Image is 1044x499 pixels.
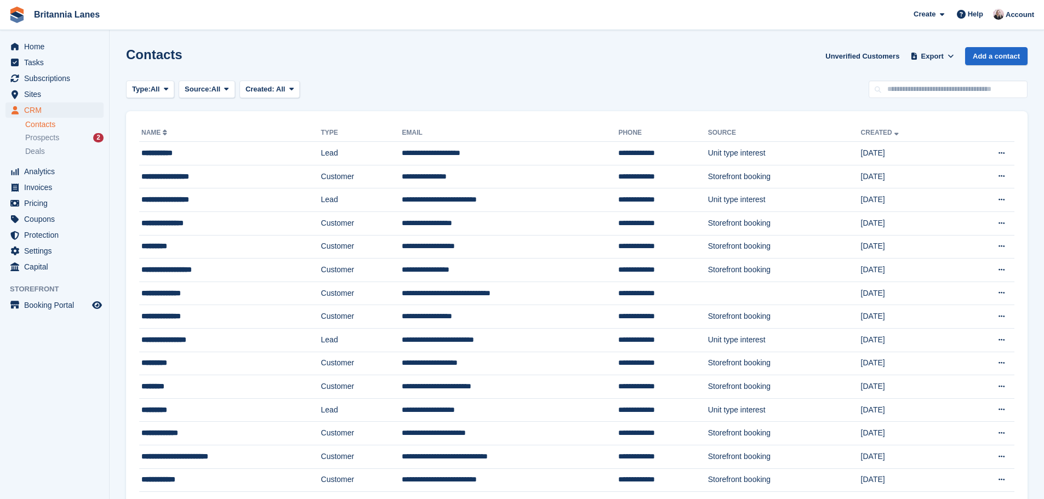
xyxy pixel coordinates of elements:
[908,47,956,65] button: Export
[321,352,402,375] td: Customer
[861,188,959,212] td: [DATE]
[24,71,90,86] span: Subscriptions
[708,375,861,399] td: Storefront booking
[861,352,959,375] td: [DATE]
[708,422,861,445] td: Storefront booking
[914,9,935,20] span: Create
[321,211,402,235] td: Customer
[132,84,151,95] span: Type:
[10,284,109,295] span: Storefront
[861,422,959,445] td: [DATE]
[24,196,90,211] span: Pricing
[861,129,901,136] a: Created
[24,164,90,179] span: Analytics
[5,243,104,259] a: menu
[321,445,402,468] td: Customer
[24,87,90,102] span: Sites
[1006,9,1034,20] span: Account
[25,119,104,130] a: Contacts
[141,129,169,136] a: Name
[708,235,861,259] td: Storefront booking
[861,211,959,235] td: [DATE]
[5,164,104,179] a: menu
[708,188,861,212] td: Unit type interest
[618,124,708,142] th: Phone
[179,81,235,99] button: Source: All
[90,299,104,312] a: Preview store
[861,398,959,422] td: [DATE]
[24,211,90,227] span: Coupons
[321,165,402,188] td: Customer
[276,85,286,93] span: All
[321,398,402,422] td: Lead
[24,243,90,259] span: Settings
[861,259,959,282] td: [DATE]
[321,468,402,492] td: Customer
[321,328,402,352] td: Lead
[708,398,861,422] td: Unit type interest
[321,124,402,142] th: Type
[861,468,959,492] td: [DATE]
[24,180,90,195] span: Invoices
[30,5,104,24] a: Britannia Lanes
[968,9,983,20] span: Help
[708,259,861,282] td: Storefront booking
[5,196,104,211] a: menu
[965,47,1028,65] a: Add a contact
[921,51,944,62] span: Export
[402,124,618,142] th: Email
[321,235,402,259] td: Customer
[5,39,104,54] a: menu
[861,305,959,329] td: [DATE]
[5,227,104,243] a: menu
[126,81,174,99] button: Type: All
[5,180,104,195] a: menu
[321,375,402,399] td: Customer
[25,133,59,143] span: Prospects
[708,445,861,468] td: Storefront booking
[821,47,904,65] a: Unverified Customers
[9,7,25,23] img: stora-icon-8386f47178a22dfd0bd8f6a31ec36ba5ce8667c1dd55bd0f319d3a0aa187defe.svg
[212,84,221,95] span: All
[708,328,861,352] td: Unit type interest
[708,124,861,142] th: Source
[861,142,959,165] td: [DATE]
[321,282,402,305] td: Customer
[5,102,104,118] a: menu
[126,47,182,62] h1: Contacts
[24,259,90,274] span: Capital
[321,188,402,212] td: Lead
[708,305,861,329] td: Storefront booking
[861,328,959,352] td: [DATE]
[5,211,104,227] a: menu
[861,165,959,188] td: [DATE]
[151,84,160,95] span: All
[321,305,402,329] td: Customer
[24,55,90,70] span: Tasks
[24,39,90,54] span: Home
[708,165,861,188] td: Storefront booking
[5,259,104,274] a: menu
[5,87,104,102] a: menu
[5,297,104,313] a: menu
[708,211,861,235] td: Storefront booking
[993,9,1004,20] img: Alexandra Lane
[861,445,959,468] td: [DATE]
[239,81,300,99] button: Created: All
[25,146,104,157] a: Deals
[93,133,104,142] div: 2
[25,132,104,144] a: Prospects 2
[24,227,90,243] span: Protection
[861,375,959,399] td: [DATE]
[24,102,90,118] span: CRM
[708,468,861,492] td: Storefront booking
[708,352,861,375] td: Storefront booking
[321,142,402,165] td: Lead
[861,282,959,305] td: [DATE]
[5,71,104,86] a: menu
[321,259,402,282] td: Customer
[246,85,275,93] span: Created:
[861,235,959,259] td: [DATE]
[25,146,45,157] span: Deals
[5,55,104,70] a: menu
